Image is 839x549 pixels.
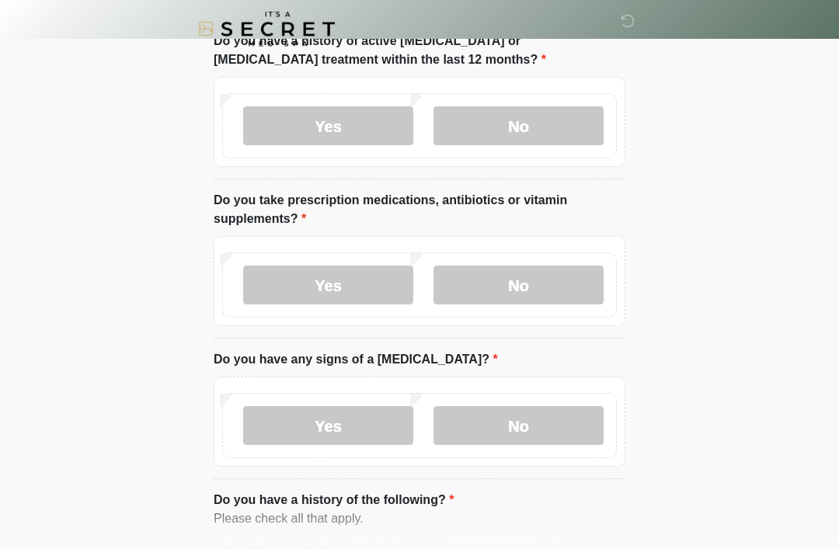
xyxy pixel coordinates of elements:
[198,12,335,47] img: It's A Secret Med Spa Logo
[243,407,413,446] label: Yes
[433,107,604,146] label: No
[214,492,454,510] label: Do you have a history of the following?
[214,510,625,529] div: Please check all that apply.
[433,266,604,305] label: No
[243,107,413,146] label: Yes
[433,407,604,446] label: No
[243,266,413,305] label: Yes
[214,351,498,370] label: Do you have any signs of a [MEDICAL_DATA]?
[214,192,625,229] label: Do you take prescription medications, antibiotics or vitamin supplements?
